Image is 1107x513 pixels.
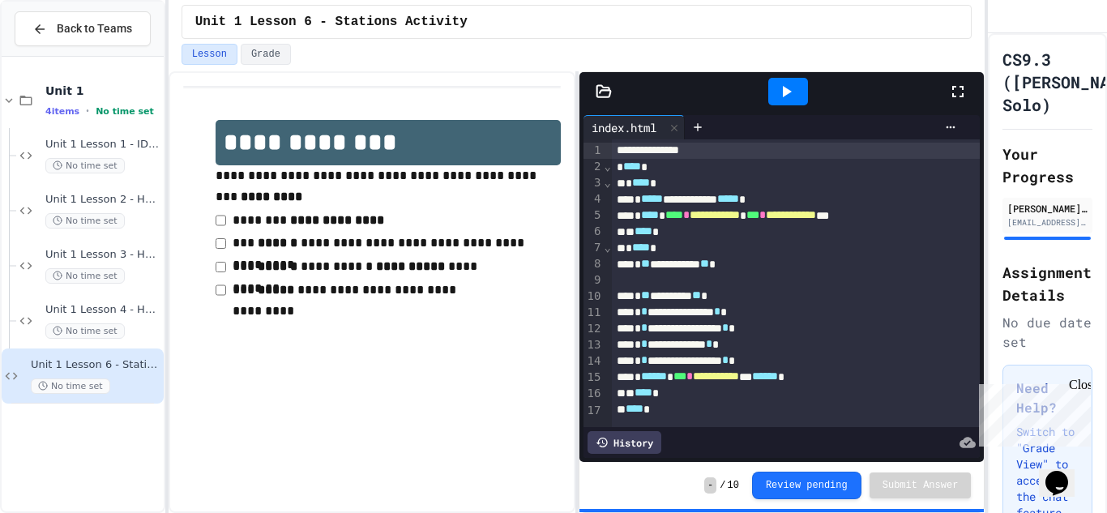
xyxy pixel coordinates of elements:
div: Chat with us now!Close [6,6,112,103]
div: History [588,431,661,454]
span: Back to Teams [57,20,132,37]
div: 7 [583,240,604,256]
div: index.html [583,115,685,139]
div: 9 [583,272,604,289]
div: 10 [583,289,604,305]
div: No due date set [1002,313,1092,352]
span: No time set [45,158,125,173]
div: 11 [583,305,604,321]
div: index.html [583,119,665,136]
div: 14 [583,353,604,370]
span: Fold line [603,176,611,189]
div: 12 [583,321,604,337]
button: Submit Answer [870,472,972,498]
span: Unit 1 [45,83,160,98]
div: 15 [583,370,604,386]
button: Review pending [752,472,861,499]
span: No time set [96,106,154,117]
div: 13 [583,337,604,353]
div: 16 [583,386,604,402]
div: [PERSON_NAME] [PERSON_NAME] [1007,201,1088,216]
div: 5 [583,207,604,224]
span: • [86,105,89,118]
div: 4 [583,191,604,207]
div: 3 [583,175,604,191]
span: No time set [31,378,110,394]
span: Fold line [603,160,611,173]
span: No time set [45,268,125,284]
div: 17 [583,403,604,419]
span: No time set [45,213,125,229]
button: Grade [241,44,291,65]
div: [EMAIL_ADDRESS][PERSON_NAME][DOMAIN_NAME] [1007,216,1088,229]
div: 6 [583,224,604,240]
iframe: chat widget [1039,448,1091,497]
span: 10 [728,479,739,492]
span: 4 items [45,106,79,117]
span: Unit 1 Lesson 6 - Stations Activity [195,12,468,32]
span: Unit 1 Lesson 2 - HTML Doc Setup [45,193,160,207]
button: Back to Teams [15,11,151,46]
button: Lesson [182,44,237,65]
span: Unit 1 Lesson 6 - Stations Activity [31,358,160,372]
span: Submit Answer [883,479,959,492]
div: 2 [583,159,604,175]
h2: Your Progress [1002,143,1092,188]
span: Unit 1 Lesson 4 - Headlines Lab [45,303,160,317]
div: 8 [583,256,604,272]
span: - [704,477,716,494]
iframe: chat widget [972,378,1091,447]
h2: Assignment Details [1002,261,1092,306]
div: 1 [583,143,604,159]
span: / [720,479,725,492]
span: Fold line [603,241,611,254]
span: No time set [45,323,125,339]
span: Unit 1 Lesson 1 - IDE Interaction [45,138,160,152]
span: Unit 1 Lesson 3 - Headers and Paragraph tags [45,248,160,262]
